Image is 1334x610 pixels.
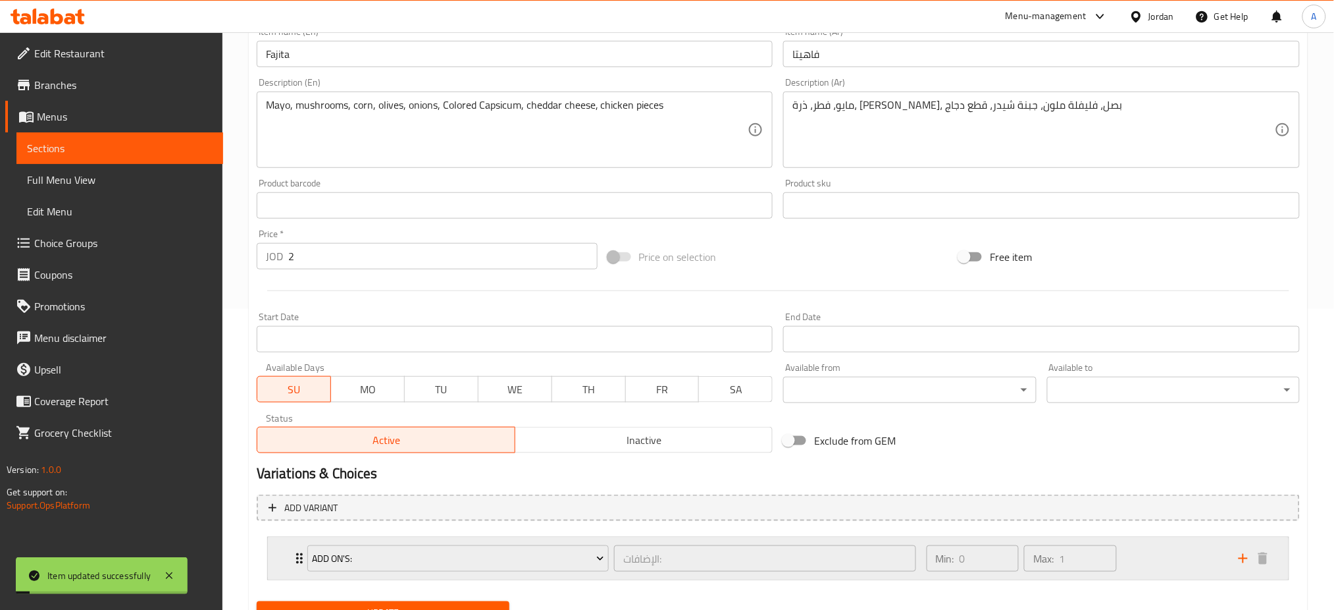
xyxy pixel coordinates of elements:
span: Coupons [34,267,213,283]
button: TU [404,376,478,402]
span: Inactive [521,431,768,450]
input: Enter name Ar [783,41,1300,67]
button: SA [698,376,773,402]
textarea: Mayo, mushrooms, corn, olives, onions, Colored Capsicum, cheddar cheese, chicken pieces [266,99,748,161]
input: Please enter product sku [783,192,1300,219]
a: Upsell [5,354,223,385]
a: Support.OpsPlatform [7,497,90,514]
span: Branches [34,77,213,93]
span: Choice Groups [34,235,213,251]
span: WE [484,380,547,399]
a: Edit Menu [16,196,223,227]
button: delete [1253,549,1273,568]
span: TU [410,380,473,399]
a: Choice Groups [5,227,223,259]
span: Edit Restaurant [34,45,213,61]
span: Active [263,431,510,450]
span: Grocery Checklist [34,425,213,441]
div: ​ [783,377,1036,403]
span: Upsell [34,362,213,377]
span: MO [336,380,399,399]
span: 1.0.0 [41,461,61,478]
a: Edit Restaurant [5,38,223,69]
div: Expand [268,538,1289,580]
a: Full Menu View [16,164,223,196]
span: Sections [27,140,213,156]
span: Add variant [284,500,338,516]
span: Add On's: [312,551,604,567]
span: Free item [990,249,1032,265]
button: SU [257,376,331,402]
input: Please enter price [288,243,598,269]
a: Menus [5,101,223,132]
div: ​ [1047,377,1300,403]
span: Full Menu View [27,172,213,188]
span: Menu disclaimer [34,330,213,346]
input: Enter name En [257,41,773,67]
button: add [1233,549,1253,568]
span: SU [263,380,326,399]
a: Coverage Report [5,385,223,417]
div: Jordan [1148,9,1174,24]
div: Item updated successfully [47,568,151,583]
span: Price on selection [639,249,717,265]
span: Promotions [34,298,213,314]
li: Expand [257,532,1300,586]
a: Coupons [5,259,223,291]
button: TH [552,376,626,402]
span: Menus [37,109,213,125]
button: Active [257,427,515,453]
textarea: مايو، فطر، ذرة، [PERSON_NAME]، بصل، فليفلة ملون، جبنة شيدر، قطع دجاج [792,99,1275,161]
a: Menu disclaimer [5,322,223,354]
span: Edit Menu [27,204,213,219]
span: Get support on: [7,484,67,501]
a: Sections [16,132,223,164]
button: FR [625,376,700,402]
button: Add variant [257,495,1300,522]
button: Add On's: [307,545,609,572]
p: Max: [1033,551,1054,567]
div: Menu-management [1006,9,1087,24]
button: Inactive [515,427,773,453]
p: JOD [266,248,283,264]
span: A [1312,9,1317,24]
span: Coverage Report [34,393,213,409]
span: Exclude from GEM [814,433,896,449]
h2: Variations & Choices [257,464,1300,484]
button: WE [478,376,552,402]
button: MO [330,376,405,402]
a: Branches [5,69,223,101]
input: Please enter product barcode [257,192,773,219]
a: Grocery Checklist [5,417,223,449]
span: TH [557,380,621,399]
a: Promotions [5,291,223,322]
p: Min: [936,551,954,567]
span: FR [631,380,694,399]
span: SA [704,380,767,399]
span: Version: [7,461,39,478]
